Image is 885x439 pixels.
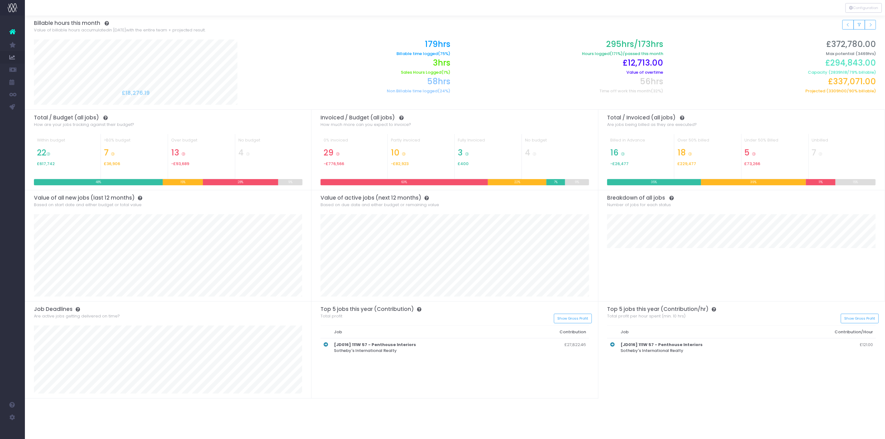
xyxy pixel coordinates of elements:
[441,70,450,75] span: (1%)
[460,77,663,86] h2: 56hrs
[618,326,790,339] th: Job
[331,326,519,339] th: Job
[812,137,873,148] div: Unbilled
[321,202,439,208] span: Based on due date and either budget or remaining value
[607,195,665,201] span: Breakdown of all jobs
[677,137,738,148] div: Over 50% billed
[34,306,302,312] h3: Job Deadlines
[621,342,703,348] strong: [JD016] 111W 57 - Penthouse Interiors
[806,179,836,185] div: 11%
[520,326,589,339] th: Contribution
[607,306,876,312] h3: Top 5 jobs this year (Contribution/hr)
[607,114,676,121] span: Total / Invoiced (all jobs)
[458,161,469,166] span: £400
[247,51,450,56] h6: Billable time logged
[790,326,876,339] th: Contribution/Hour
[334,342,416,348] strong: [JD016] 111W 57 - Penthouse Interiors
[460,58,663,68] h2: £12,713.00
[321,114,395,121] span: Invoiced / Budget (all jobs)
[607,122,697,128] span: Are jobs being billed as they are executed?
[845,3,882,13] button: Configuration
[458,137,518,148] div: Fully Invoiced
[8,427,17,436] img: images/default_profile_image.png
[651,89,663,94] span: (32%)
[321,179,488,185] div: 63%
[324,137,384,148] div: 0% invoiced
[391,137,452,148] div: Partly invoiced
[37,161,55,166] span: £617,742
[321,122,411,128] span: How much more can you expect to invoice?
[745,161,761,166] span: £73,266
[565,179,589,185] div: 9%
[171,148,179,158] span: 13
[520,338,589,357] td: £27,822.46
[37,148,46,158] span: 22
[34,20,876,26] h3: Billable hours this month
[672,58,876,68] h2: £294,843.00
[610,161,629,166] span: -£26,477
[836,179,876,185] div: 15%
[247,70,450,75] h6: Sales Hours Logged
[460,39,663,49] h2: 295hrs/173hrs
[321,195,589,201] h3: Value of active jobs (next 12 months)
[104,148,109,158] span: 7
[34,27,206,33] span: Value of billable hours accumulated with the entire team + projected result.
[458,148,463,158] span: 3
[438,51,450,56] span: (75%)
[331,338,519,357] th: Sotheby's International Realty
[672,89,876,94] h6: Projected ( / % billable)
[438,89,450,94] span: (24%)
[610,148,619,158] span: 16
[109,27,126,33] span: in [DATE]
[610,51,623,56] span: (171%)
[104,137,165,148] div: >80% budget
[37,137,98,148] div: Within budget
[34,195,302,201] h3: Value of all new jobs (last 12 months)
[247,77,450,86] h2: 58hrs
[391,148,400,158] span: 10
[618,338,790,357] th: Sotheby's International Realty
[460,51,663,56] h6: Hours logged /passed this month
[460,89,663,94] h6: Time off work this month
[321,306,589,312] h3: Top 5 jobs this year (Contribution)
[672,39,876,49] h2: £372,780.00
[278,179,302,185] div: 9%
[554,314,592,323] button: Show Gross Profit
[849,70,854,75] span: 79
[607,313,686,319] span: Total profit per hour spent (min. 10 hrs)
[841,314,879,323] button: Show Gross Profit
[672,77,876,86] h2: £337,071.00
[745,137,805,148] div: Under 50% Billed
[488,179,546,185] div: 22%
[247,39,450,49] h2: 179hrs
[203,179,278,185] div: 28%
[849,89,854,94] span: 90
[845,3,882,13] div: Vertical button group
[677,148,686,158] span: 18
[238,148,244,158] span: 4
[171,137,232,148] div: Over budget
[790,338,876,357] td: £121.00
[324,161,344,166] span: -£776,566
[607,202,671,208] span: Number of jobs for each status
[672,70,876,75] h6: Capacity ( / % billable)
[812,148,817,158] span: 7
[745,148,750,158] span: 5
[831,70,847,75] span: 2839h18
[34,179,163,185] div: 48%
[672,51,876,56] h6: Max potential (3469hrs)
[104,161,120,166] span: £36,906
[171,161,189,166] span: -£93,689
[34,114,99,121] span: Total / Budget (all jobs)
[610,137,671,148] div: Billed in Advance
[324,148,334,158] span: 29
[525,148,530,158] span: 4
[321,313,342,319] span: Total profit
[677,161,696,166] span: £229,477
[247,58,450,68] h2: 3hrs
[34,313,120,319] span: Are active jobs getting delivered on time?
[701,179,806,185] div: 39%
[391,161,409,166] span: -£82,923
[460,70,663,75] h6: Value of overtime
[247,89,450,94] h6: Non Billable time logged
